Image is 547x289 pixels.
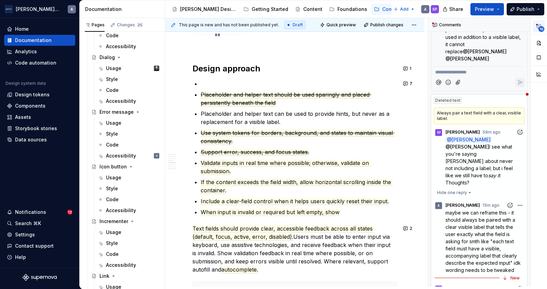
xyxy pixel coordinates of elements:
button: Share [439,3,468,15]
a: Code [95,139,162,150]
div: Composer editor [434,66,524,76]
div: Search ⌘K [15,220,41,227]
span: [PERSON_NAME] [450,56,489,61]
div: Always pair a text field with a clear, visible label. [434,107,524,124]
div: Accessibility [106,152,136,159]
div: Settings [15,231,35,238]
a: Code [95,30,162,41]
div: Accessibility [106,98,136,105]
img: Teunis Vorsteveld [154,66,159,71]
div: A [424,6,427,12]
div: Code [106,32,119,39]
span: [PERSON_NAME] [468,49,507,54]
span: 2 [410,226,412,231]
span: Preview [475,6,494,13]
div: Design tokens [15,91,50,98]
button: Contact support [4,240,75,251]
span: [PERSON_NAME] [450,144,489,150]
button: [PERSON_NAME] AirlinesA [1,2,78,16]
span: Hide one reply [437,190,467,195]
span: Include a clear-field control when it helps users quickly reset their input. [201,198,389,205]
span: @ [445,56,489,61]
button: 2 [401,224,415,233]
div: Error message [99,109,134,115]
span: Validate inputs in real time where possible; otherwise, validate on submission. [201,160,371,175]
button: Add reaction [505,201,515,210]
div: Accessibility [106,43,136,50]
button: Add [391,4,417,14]
button: 7 [401,79,415,88]
div: Link [99,273,109,279]
span: maybe we can reframe this - it should always be paired with a clear visible label that tells the ... [445,210,522,273]
span: This page is new and has not been published yet. [179,22,279,28]
h2: Design approach [192,63,397,74]
button: Publish changes [362,20,406,30]
span: @ [445,144,489,150]
div: Code [106,87,119,94]
a: Getting Started [241,4,291,15]
a: Dialog [89,52,162,63]
div: Assets [15,114,31,121]
span: @ [463,49,507,54]
button: Notifications12 [4,207,75,218]
a: Style [95,183,162,194]
div: Usage [106,120,121,126]
a: Usage [95,227,162,238]
span: @ [445,136,492,143]
span: Publish [517,6,534,13]
div: Deleted text [434,97,462,104]
span: Placeholder and helper text should be used sparingly and placed persistently beneath the field [201,91,371,107]
div: Code [106,141,119,148]
div: Style [106,185,118,192]
span: Publish changes [370,22,403,28]
div: Changes [117,22,143,28]
div: Help [15,254,26,261]
button: Search ⌘K [4,218,75,229]
button: Mention someone [434,78,443,87]
span: [PERSON_NAME] [445,203,480,208]
button: Publish [507,3,544,15]
div: Style [106,240,118,247]
a: Supernova Logo [23,274,57,281]
p: Placeholder and helper text can be used to provide hints, but never as a replacement for a visibl... [201,110,397,126]
span: i don't think it should be used sparingly... it helps the user. if anything, we can't ONLY use pl... [445,5,522,54]
button: Hide one reply [434,188,474,197]
div: SP [437,130,441,135]
span: 1 [410,66,411,71]
em: say it [488,173,500,178]
div: Incrementer [99,218,128,225]
div: Code automation [15,59,56,66]
div: [PERSON_NAME] Airlines [16,6,59,13]
a: Usage [95,118,162,128]
p: Users must be able to enter input via keyboard, use assistive technologies, and receive feedback ... [192,224,397,274]
div: A [70,6,73,12]
span: I see what you're saying [PERSON_NAME] about never not including a label; but i feel like we stil... [445,144,514,178]
a: UsageTeunis Vorsteveld [95,63,162,74]
div: Storybook stories [15,125,57,132]
a: Error message [89,107,162,118]
div: Comments [428,18,530,32]
button: Attach files [454,78,463,87]
span: 7 [410,81,412,86]
span: Share [449,6,463,13]
span: autocomplete. [221,266,258,273]
button: 1 [401,64,414,73]
a: Code [95,194,162,205]
div: Usage [106,65,121,72]
a: Foundations [326,4,370,15]
a: [PERSON_NAME] Design [169,4,239,15]
span: If the content exceeds the field width, allow horizontal scrolling inside the container. [201,179,393,194]
span: Use system tokens for borders, background, and states to maintain visual consistency. [201,129,395,145]
a: Usage [95,172,162,183]
span: Text fields should provide clear, accessible feedback across all states (default, focus, active, ... [192,225,374,240]
button: More [515,201,524,210]
div: Analytics [15,48,37,55]
a: Accessibility [95,260,162,271]
div: Design system data [5,81,46,86]
span: Draft [293,22,303,28]
img: f0306bc8-3074-41fb-b11c-7d2e8671d5eb.png [5,5,13,13]
a: Accessibility [95,41,162,52]
a: Incrementer [89,216,162,227]
div: Dialog [99,54,115,61]
span: When input is invalid or required but left empty, show [201,209,339,216]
